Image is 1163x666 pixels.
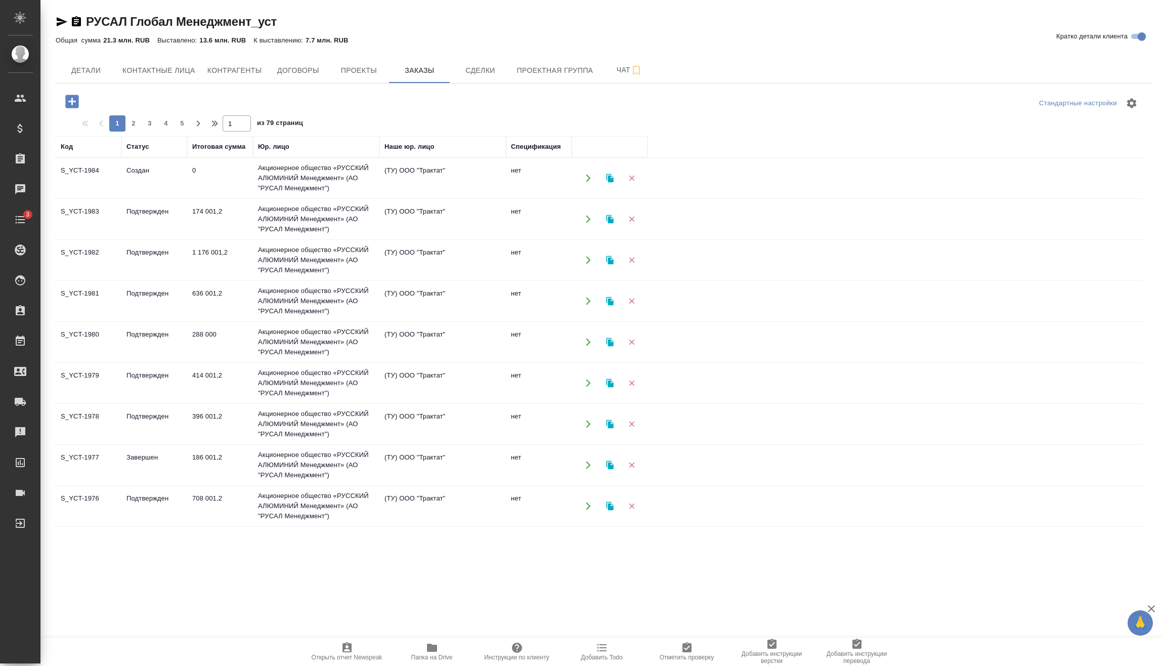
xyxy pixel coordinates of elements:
[56,406,121,442] td: S_YCT-1978
[506,324,572,360] td: нет
[578,373,598,394] button: Открыть
[253,240,379,280] td: Акционерное общество «РУССКИЙ АЛЮМИНИЙ Менеджмент» (АО "РУСАЛ Менеджмент")
[506,365,572,401] td: нет
[56,488,121,524] td: S_YCT-1976
[621,455,642,476] button: Удалить
[58,91,86,112] button: Добавить проект
[621,414,642,435] button: Удалить
[103,36,157,44] p: 21.3 млн. RUB
[253,281,379,321] td: Акционерное общество «РУССКИЙ АЛЮМИНИЙ Менеджмент» (АО "РУСАЛ Менеджмент")
[379,242,506,278] td: (ТУ) ООО "Трактат"
[187,365,253,401] td: 414 001,2
[174,118,190,129] span: 5
[621,209,642,230] button: Удалить
[578,250,598,271] button: Открыть
[121,283,187,319] td: Подтвержден
[578,496,598,517] button: Открыть
[20,210,35,220] span: 3
[121,365,187,401] td: Подтвержден
[158,118,174,129] span: 4
[516,64,593,77] span: Проектная группа
[122,64,195,77] span: Контактные лица
[274,64,322,77] span: Договоры
[258,142,289,152] div: Юр. лицо
[56,16,68,28] button: Скопировать ссылку для ЯМессенджера
[599,496,620,517] button: Клонировать
[199,36,253,44] p: 13.6 млн. RUB
[253,404,379,444] td: Акционерное общество «РУССКИЙ АЛЮМИНИЙ Менеджмент» (АО "РУСАЛ Менеджмент")
[506,406,572,442] td: нет
[121,324,187,360] td: Подтвержден
[187,488,253,524] td: 708 001,2
[253,486,379,526] td: Акционерное общество «РУССКИЙ АЛЮМИНИЙ Менеджмент» (АО "РУСАЛ Менеджмент")
[56,201,121,237] td: S_YCT-1983
[621,332,642,353] button: Удалить
[506,242,572,278] td: нет
[511,142,561,152] div: Спецификация
[121,160,187,196] td: Создан
[395,64,444,77] span: Заказы
[257,117,303,132] span: из 79 страниц
[56,324,121,360] td: S_YCT-1980
[70,16,82,28] button: Скопировать ссылку
[379,160,506,196] td: (ТУ) ООО "Трактат"
[253,36,306,44] p: К выставлению:
[192,142,245,152] div: Итоговая сумма
[379,201,506,237] td: (ТУ) ООО "Трактат"
[621,291,642,312] button: Удалить
[187,201,253,237] td: 174 001,2
[578,209,598,230] button: Открыть
[506,160,572,196] td: нет
[506,488,572,524] td: нет
[187,324,253,360] td: 288 000
[125,115,142,132] button: 2
[56,160,121,196] td: S_YCT-1984
[384,142,435,152] div: Наше юр. лицо
[56,365,121,401] td: S_YCT-1979
[630,64,642,76] svg: Подписаться
[599,250,620,271] button: Клонировать
[253,322,379,362] td: Акционерное общество «РУССКИЙ АЛЮМИНИЙ Менеджмент» (АО "РУСАЛ Менеджмент")
[121,488,187,524] td: Подтвержден
[599,168,620,189] button: Клонировать
[1056,31,1128,41] span: Кратко детали клиента
[1132,612,1149,634] span: 🙏
[379,406,506,442] td: (ТУ) ООО "Трактат"
[379,283,506,319] td: (ТУ) ООО "Трактат"
[56,283,121,319] td: S_YCT-1981
[158,115,174,132] button: 4
[621,496,642,517] button: Удалить
[187,529,253,565] td: 114 000
[142,115,158,132] button: 3
[157,36,199,44] p: Выставлено:
[56,36,103,44] p: Общая сумма
[187,160,253,196] td: 0
[174,115,190,132] button: 5
[1119,91,1144,115] span: Настроить таблицу
[86,15,277,28] a: РУСАЛ Глобал Менеджмент_уст
[142,118,158,129] span: 3
[621,250,642,271] button: Удалить
[379,447,506,483] td: (ТУ) ООО "Трактат"
[56,529,121,565] td: S_YCT-1975
[379,529,506,565] td: (ТУ) ООО "Трактат"
[187,283,253,319] td: 636 001,2
[599,455,620,476] button: Клонировать
[125,118,142,129] span: 2
[506,283,572,319] td: нет
[306,36,356,44] p: 7.7 млн. RUB
[456,64,504,77] span: Сделки
[62,64,110,77] span: Детали
[3,207,38,232] a: 3
[621,373,642,394] button: Удалить
[253,445,379,485] td: Акционерное общество «РУССКИЙ АЛЮМИНИЙ Менеджмент» (АО "РУСАЛ Менеджмент")
[187,242,253,278] td: 1 176 001,2
[379,324,506,360] td: (ТУ) ООО "Трактат"
[506,201,572,237] td: нет
[1128,610,1153,636] button: 🙏
[121,201,187,237] td: Подтвержден
[1037,96,1119,111] div: split button
[187,406,253,442] td: 396 001,2
[56,242,121,278] td: S_YCT-1982
[605,64,654,76] span: Чат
